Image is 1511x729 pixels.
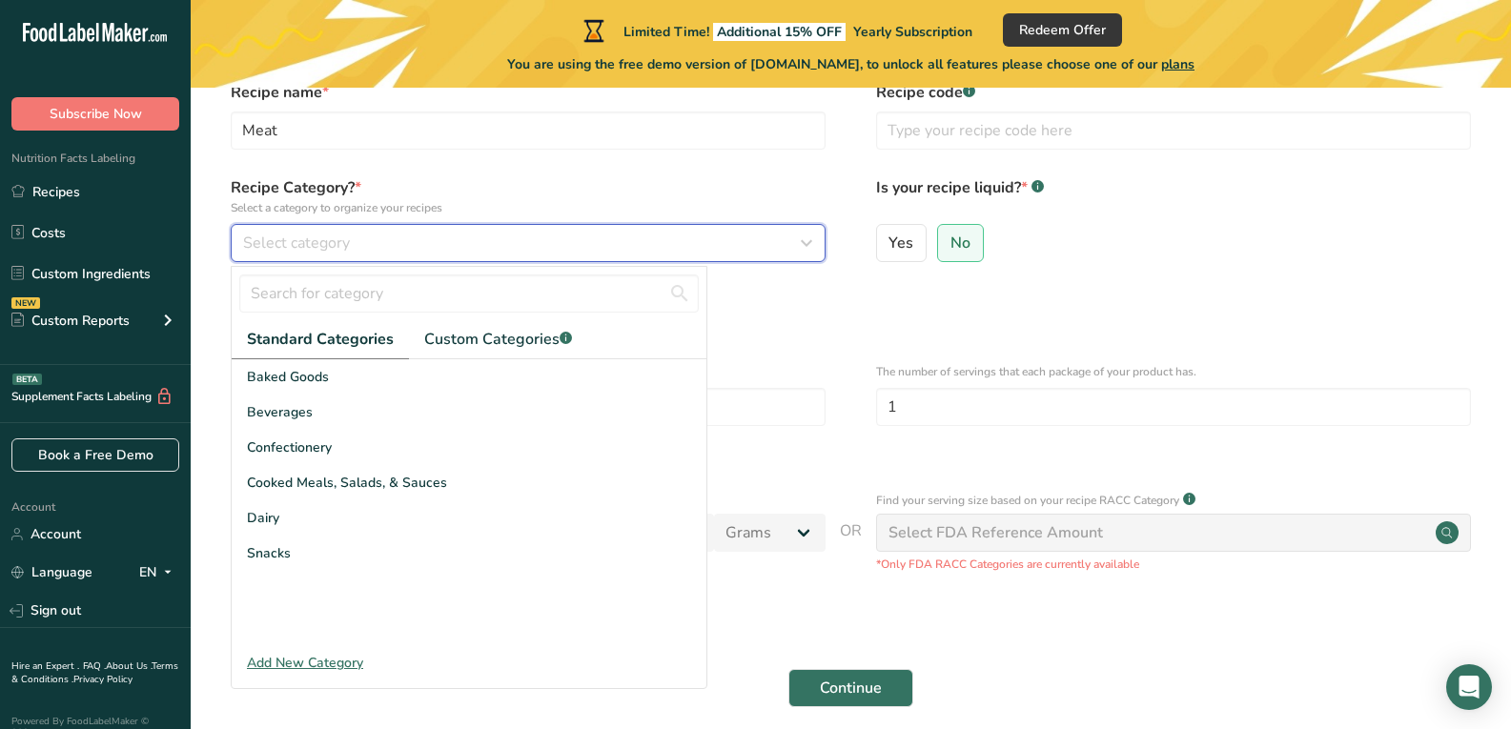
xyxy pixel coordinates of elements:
span: Snacks [247,543,291,563]
p: Find your serving size based on your recipe RACC Category [876,492,1179,509]
span: Additional 15% OFF [713,23,846,41]
a: Language [11,556,92,589]
a: Terms & Conditions . [11,659,178,686]
span: Cooked Meals, Salads, & Sauces [247,473,447,493]
label: Recipe code [876,81,1471,104]
span: OR [840,519,862,573]
span: Baked Goods [247,367,329,387]
a: FAQ . [83,659,106,673]
span: Yearly Subscription [853,23,972,41]
button: Select category [231,224,826,262]
span: Continue [820,677,882,699]
span: Standard Categories [247,328,394,351]
input: Type your recipe name here [231,111,826,150]
button: Redeem Offer [1003,13,1122,47]
div: NEW [11,297,40,309]
div: Add New Category [232,653,706,673]
span: plans [1161,55,1195,73]
p: Select a category to organize your recipes [231,199,826,216]
label: Recipe name [231,81,826,104]
p: The number of servings that each package of your product has. [876,363,1471,380]
span: Custom Categories [424,328,572,351]
div: EN [139,561,179,584]
div: Limited Time! [580,19,972,42]
span: Beverages [247,402,313,422]
span: You are using the free demo version of [DOMAIN_NAME], to unlock all features please choose one of... [507,54,1195,74]
div: Open Intercom Messenger [1446,664,1492,710]
a: About Us . [106,659,152,673]
a: Book a Free Demo [11,438,179,472]
div: BETA [12,374,42,385]
div: Select FDA Reference Amount [888,521,1103,544]
span: Yes [888,233,913,253]
button: Continue [788,669,913,707]
a: Privacy Policy [73,673,133,686]
span: Redeem Offer [1019,20,1106,40]
span: Subscribe Now [50,104,142,124]
label: Is your recipe liquid? [876,176,1471,216]
span: No [950,233,970,253]
label: Recipe Category? [231,176,826,216]
span: Dairy [247,508,279,528]
button: Subscribe Now [11,97,179,131]
input: Type your recipe code here [876,111,1471,150]
input: Search for category [239,274,699,313]
a: Hire an Expert . [11,659,79,673]
span: Select category [243,232,350,254]
div: Custom Reports [11,311,130,331]
p: *Only FDA RACC Categories are currently available [876,556,1471,573]
span: Confectionery [247,437,332,457]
